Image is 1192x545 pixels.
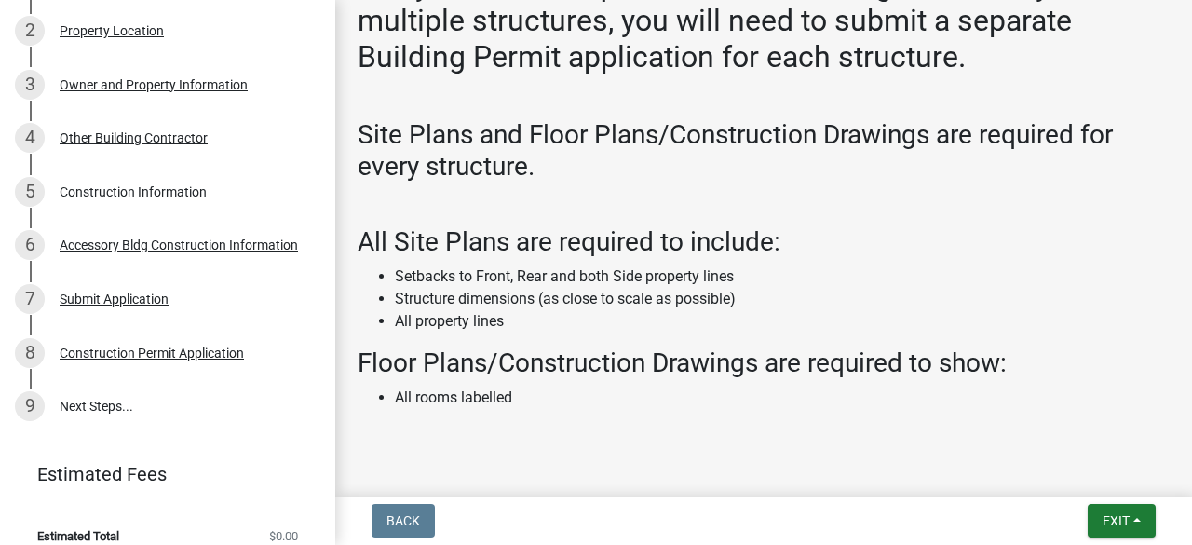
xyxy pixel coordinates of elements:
h3: All Site Plans are required to include: [358,226,1170,258]
div: 2 [15,16,45,46]
a: Estimated Fees [15,456,305,493]
div: 9 [15,391,45,421]
button: Exit [1088,504,1156,538]
span: Back [386,513,420,528]
div: 6 [15,230,45,260]
li: All rooms labelled [395,387,1170,409]
div: Other Building Contractor [60,131,208,144]
div: 7 [15,284,45,314]
button: Back [372,504,435,538]
div: Owner and Property Information [60,78,248,91]
span: $0.00 [269,530,298,542]
li: All property lines [395,310,1170,333]
div: 4 [15,123,45,153]
div: Submit Application [60,293,169,306]
span: Estimated Total [37,530,119,542]
div: 5 [15,177,45,207]
h3: Site Plans and Floor Plans/Construction Drawings are required for every structure. [358,119,1170,182]
li: Structure dimensions (as close to scale as possible) [395,288,1170,310]
div: 8 [15,338,45,368]
div: Accessory Bldg Construction Information [60,238,298,252]
div: Construction Information [60,185,207,198]
div: Property Location [60,24,164,37]
span: Exit [1103,513,1130,528]
li: Setbacks to Front, Rear and both Side property lines [395,266,1170,288]
div: Construction Permit Application [60,347,244,360]
div: 3 [15,70,45,100]
h3: Floor Plans/Construction Drawings are required to show: [358,347,1170,379]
